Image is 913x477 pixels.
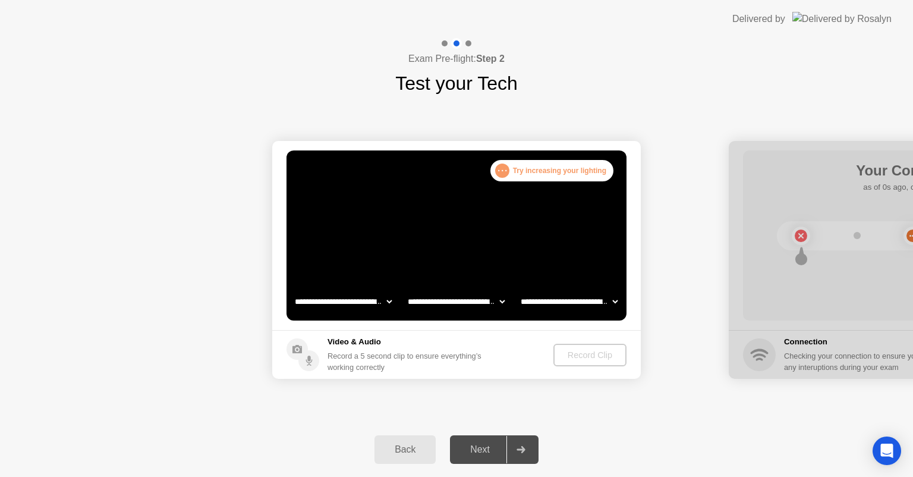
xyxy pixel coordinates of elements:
button: Next [450,435,539,464]
div: Open Intercom Messenger [873,437,901,465]
img: Delivered by Rosalyn [792,12,892,26]
div: Back [378,444,432,455]
div: Record a 5 second clip to ensure everything’s working correctly [328,350,486,373]
select: Available cameras [292,290,394,313]
div: Delivered by [732,12,785,26]
div: Next [454,444,506,455]
div: Record Clip [558,350,622,360]
div: . . . [495,164,509,178]
button: Record Clip [553,344,626,366]
h4: Exam Pre-flight: [408,52,505,66]
select: Available microphones [518,290,620,313]
h1: Test your Tech [395,69,518,98]
h5: Video & Audio [328,336,486,348]
select: Available speakers [405,290,507,313]
div: Try increasing your lighting [490,160,613,181]
button: Back [374,435,436,464]
b: Step 2 [476,54,505,64]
